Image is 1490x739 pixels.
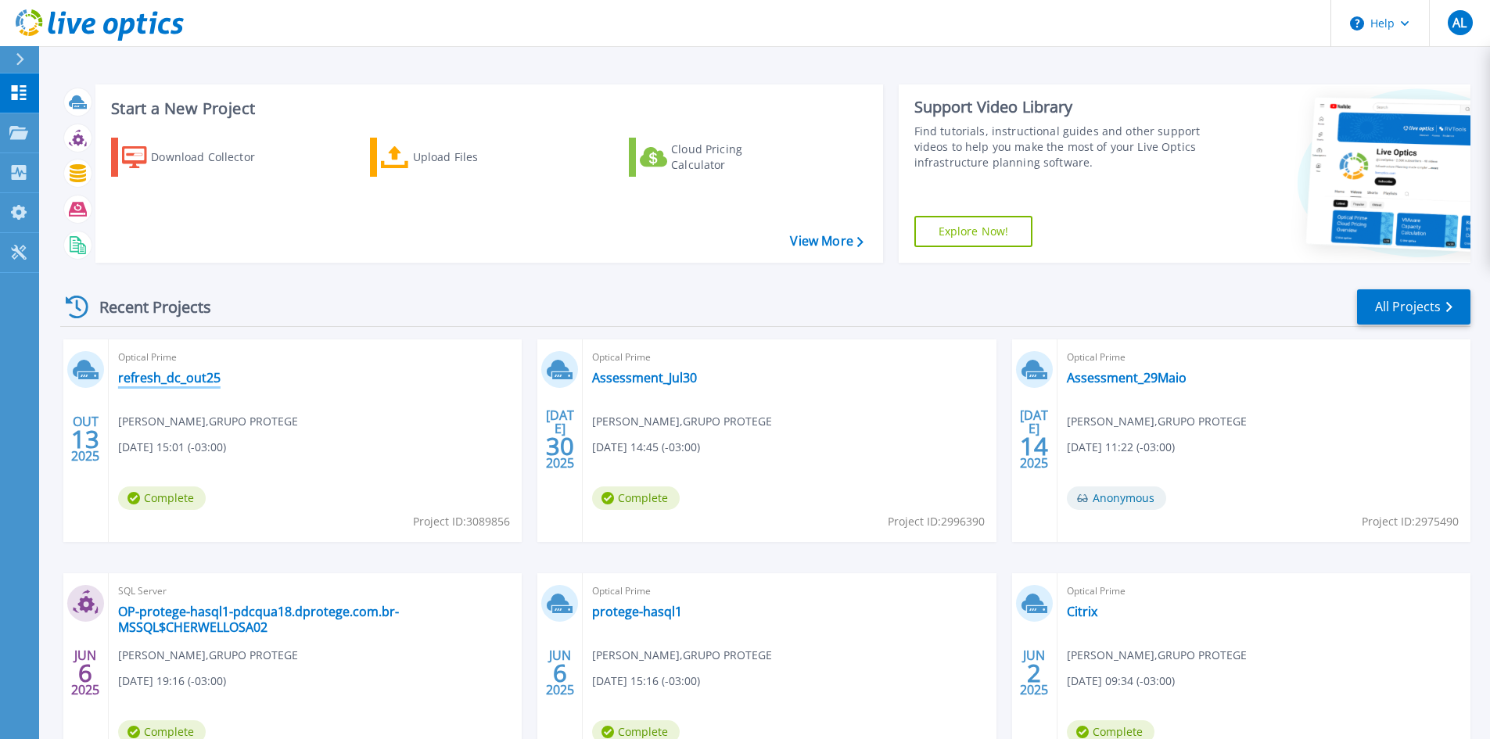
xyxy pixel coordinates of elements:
[592,413,772,430] span: [PERSON_NAME] , GRUPO PROTEGE
[118,370,221,386] a: refresh_dc_out25
[592,583,986,600] span: Optical Prime
[592,647,772,664] span: [PERSON_NAME] , GRUPO PROTEGE
[370,138,544,177] a: Upload Files
[413,142,538,173] div: Upload Files
[118,647,298,664] span: [PERSON_NAME] , GRUPO PROTEGE
[413,513,510,530] span: Project ID: 3089856
[1067,370,1187,386] a: Assessment_29Maio
[70,644,100,701] div: JUN 2025
[1452,16,1467,29] span: AL
[592,349,986,366] span: Optical Prime
[118,604,512,635] a: OP-protege-hasql1-pdcqua18.dprotege.com.br-MSSQL$CHERWELLOSA02
[790,234,863,249] a: View More
[1067,604,1097,619] a: Citrix
[118,583,512,600] span: SQL Server
[151,142,276,173] div: Download Collector
[1067,349,1461,366] span: Optical Prime
[1019,644,1049,701] div: JUN 2025
[1362,513,1459,530] span: Project ID: 2975490
[1067,439,1175,456] span: [DATE] 11:22 (-03:00)
[914,97,1206,117] div: Support Video Library
[592,486,680,510] span: Complete
[1067,673,1175,690] span: [DATE] 09:34 (-03:00)
[118,349,512,366] span: Optical Prime
[671,142,796,173] div: Cloud Pricing Calculator
[1020,439,1048,453] span: 14
[914,124,1206,170] div: Find tutorials, instructional guides and other support videos to help you make the most of your L...
[629,138,803,177] a: Cloud Pricing Calculator
[1067,583,1461,600] span: Optical Prime
[111,138,285,177] a: Download Collector
[1019,411,1049,468] div: [DATE] 2025
[1357,289,1470,325] a: All Projects
[914,216,1033,247] a: Explore Now!
[60,288,232,326] div: Recent Projects
[592,673,700,690] span: [DATE] 15:16 (-03:00)
[545,644,575,701] div: JUN 2025
[592,604,682,619] a: protege-hasql1
[1027,666,1041,680] span: 2
[118,413,298,430] span: [PERSON_NAME] , GRUPO PROTEGE
[118,439,226,456] span: [DATE] 15:01 (-03:00)
[592,370,697,386] a: Assessment_Jul30
[553,666,567,680] span: 6
[70,411,100,468] div: OUT 2025
[118,486,206,510] span: Complete
[1067,413,1247,430] span: [PERSON_NAME] , GRUPO PROTEGE
[111,100,863,117] h3: Start a New Project
[71,432,99,446] span: 13
[546,439,574,453] span: 30
[592,439,700,456] span: [DATE] 14:45 (-03:00)
[1067,647,1247,664] span: [PERSON_NAME] , GRUPO PROTEGE
[118,673,226,690] span: [DATE] 19:16 (-03:00)
[78,666,92,680] span: 6
[888,513,985,530] span: Project ID: 2996390
[545,411,575,468] div: [DATE] 2025
[1067,486,1166,510] span: Anonymous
